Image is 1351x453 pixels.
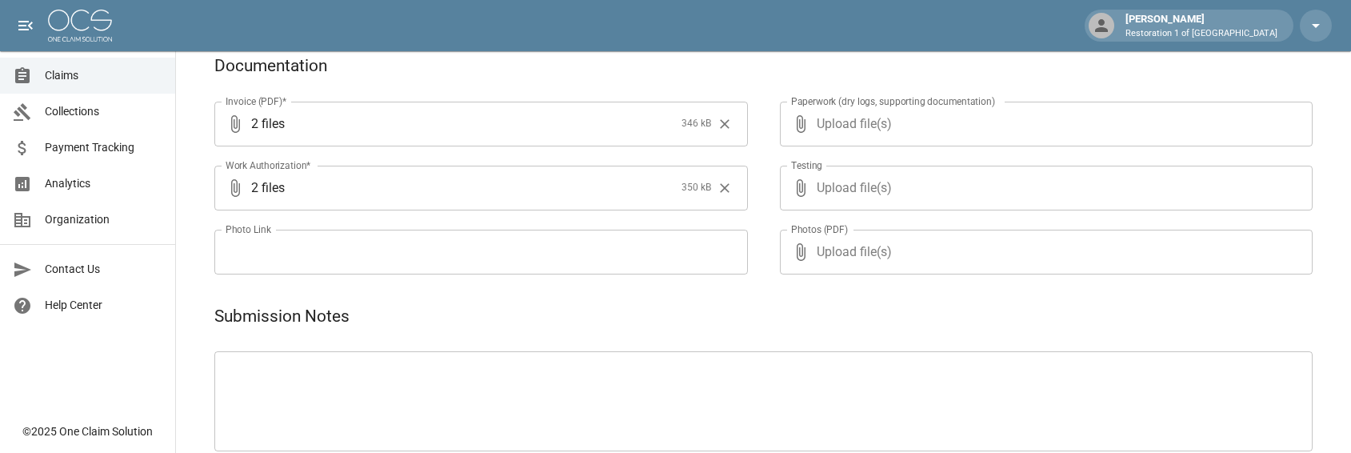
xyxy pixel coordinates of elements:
label: Photos (PDF) [791,222,848,236]
span: 346 kB [681,116,711,132]
span: Upload file(s) [817,166,1270,210]
label: Paperwork (dry logs, supporting documentation) [791,94,995,108]
button: open drawer [10,10,42,42]
span: Upload file(s) [817,102,1270,146]
span: Contact Us [45,261,162,278]
label: Invoice (PDF)* [226,94,287,108]
span: Analytics [45,175,162,192]
span: Upload file(s) [817,230,1270,275]
span: Organization [45,211,162,228]
label: Photo Link [226,222,271,236]
span: Collections [45,103,162,120]
button: Clear [713,112,737,136]
span: Payment Tracking [45,139,162,156]
label: Testing [791,158,822,172]
span: 350 kB [681,180,711,196]
div: © 2025 One Claim Solution [22,423,153,439]
span: Claims [45,67,162,84]
img: ocs-logo-white-transparent.png [48,10,112,42]
button: Clear [713,176,737,200]
div: [PERSON_NAME] [1119,11,1284,40]
span: 2 files [251,166,675,210]
span: 2 files [251,102,675,146]
label: Work Authorization* [226,158,311,172]
span: Help Center [45,297,162,314]
p: Restoration 1 of [GEOGRAPHIC_DATA] [1125,27,1277,41]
